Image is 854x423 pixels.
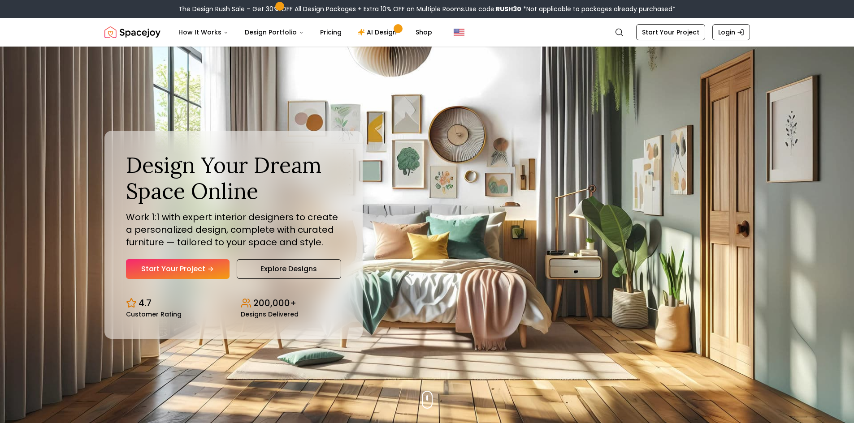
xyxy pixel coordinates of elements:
a: Explore Designs [237,259,341,279]
a: Login [712,24,750,40]
p: Work 1:1 with expert interior designers to create a personalized design, complete with curated fu... [126,211,341,248]
button: How It Works [171,23,236,41]
small: Customer Rating [126,311,182,317]
a: Shop [408,23,439,41]
small: Designs Delivered [241,311,299,317]
a: Spacejoy [104,23,160,41]
nav: Main [171,23,439,41]
img: Spacejoy Logo [104,23,160,41]
p: 4.7 [139,297,152,309]
button: Design Portfolio [238,23,311,41]
h1: Design Your Dream Space Online [126,152,341,204]
span: Use code: [465,4,521,13]
a: AI Design [351,23,407,41]
a: Start Your Project [126,259,230,279]
p: 200,000+ [253,297,296,309]
span: *Not applicable to packages already purchased* [521,4,676,13]
div: Design stats [126,290,341,317]
img: United States [454,27,464,38]
div: The Design Rush Sale – Get 30% OFF All Design Packages + Extra 10% OFF on Multiple Rooms. [178,4,676,13]
b: RUSH30 [496,4,521,13]
a: Start Your Project [636,24,705,40]
a: Pricing [313,23,349,41]
nav: Global [104,18,750,47]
